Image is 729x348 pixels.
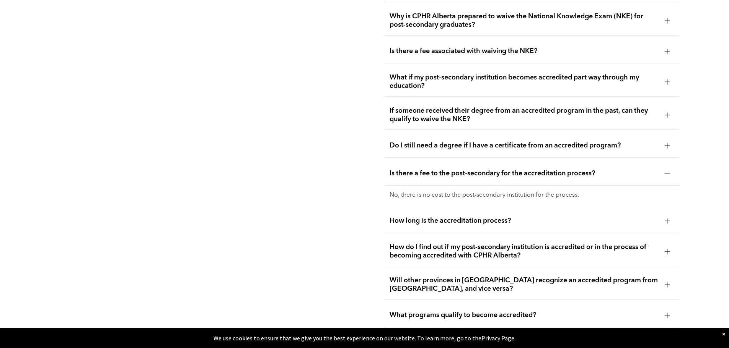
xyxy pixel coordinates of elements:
span: Do I still need a degree if I have a certificate from an accredited program? [390,141,659,150]
span: Why is CPHR Alberta prepared to waive the National Knowledge Exam (NKE) for post-secondary gradua... [390,12,659,29]
span: What if my post-secondary institution becomes accredited part way through my education? [390,73,659,90]
span: Is there a fee to the post-secondary for the accreditation process? [390,169,659,178]
span: How long is the accreditation process? [390,217,659,225]
a: Privacy Page. [481,334,515,342]
span: Will other provinces in [GEOGRAPHIC_DATA] recognize an accredited program from [GEOGRAPHIC_DATA],... [390,276,659,293]
span: Is there a fee associated with waiving the NKE? [390,47,659,55]
span: If someone received their degree from an accredited program in the past, can they qualify to waiv... [390,107,659,123]
div: Dismiss notification [722,330,725,338]
p: No, there is no cost to the post-secondary institution for the process. [390,192,673,199]
span: How do I find out if my post-secondary institution is accredited or in the process of becoming ac... [390,243,659,260]
span: What programs qualify to become accredited? [390,311,659,319]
